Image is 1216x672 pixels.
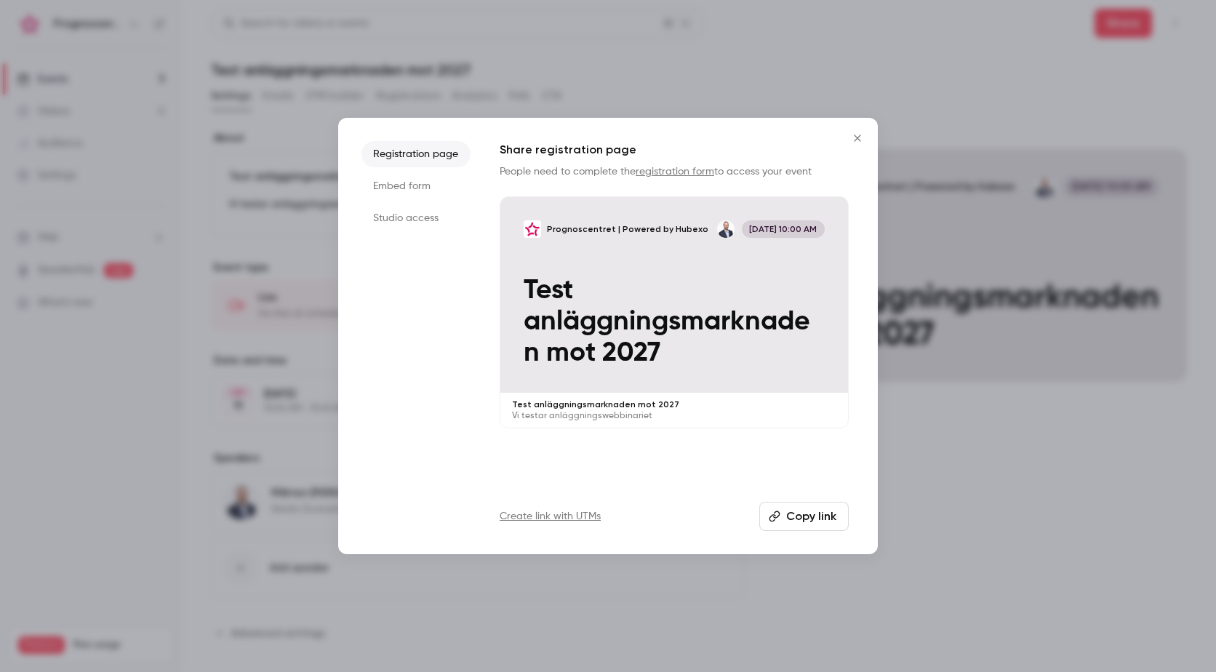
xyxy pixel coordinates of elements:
[717,220,735,238] img: Mårten Pappila
[500,509,601,524] a: Create link with UTMs
[759,502,849,531] button: Copy link
[512,410,836,422] p: Vi testar anläggningswebbinariet
[742,220,825,238] span: [DATE] 10:00 AM
[524,220,541,238] img: Test anläggningsmarknaden mot 2027
[500,141,849,159] h1: Share registration page
[361,173,471,199] li: Embed form
[361,141,471,167] li: Registration page
[636,167,714,177] a: registration form
[512,399,836,410] p: Test anläggningsmarknaden mot 2027
[524,275,825,369] p: Test anläggningsmarknaden mot 2027
[361,205,471,231] li: Studio access
[843,124,872,153] button: Close
[500,196,849,428] a: Test anläggningsmarknaden mot 2027Prognoscentret | Powered by HubexoMårten Pappila[DATE] 10:00 AM...
[500,164,849,179] p: People need to complete the to access your event
[547,223,708,235] p: Prognoscentret | Powered by Hubexo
